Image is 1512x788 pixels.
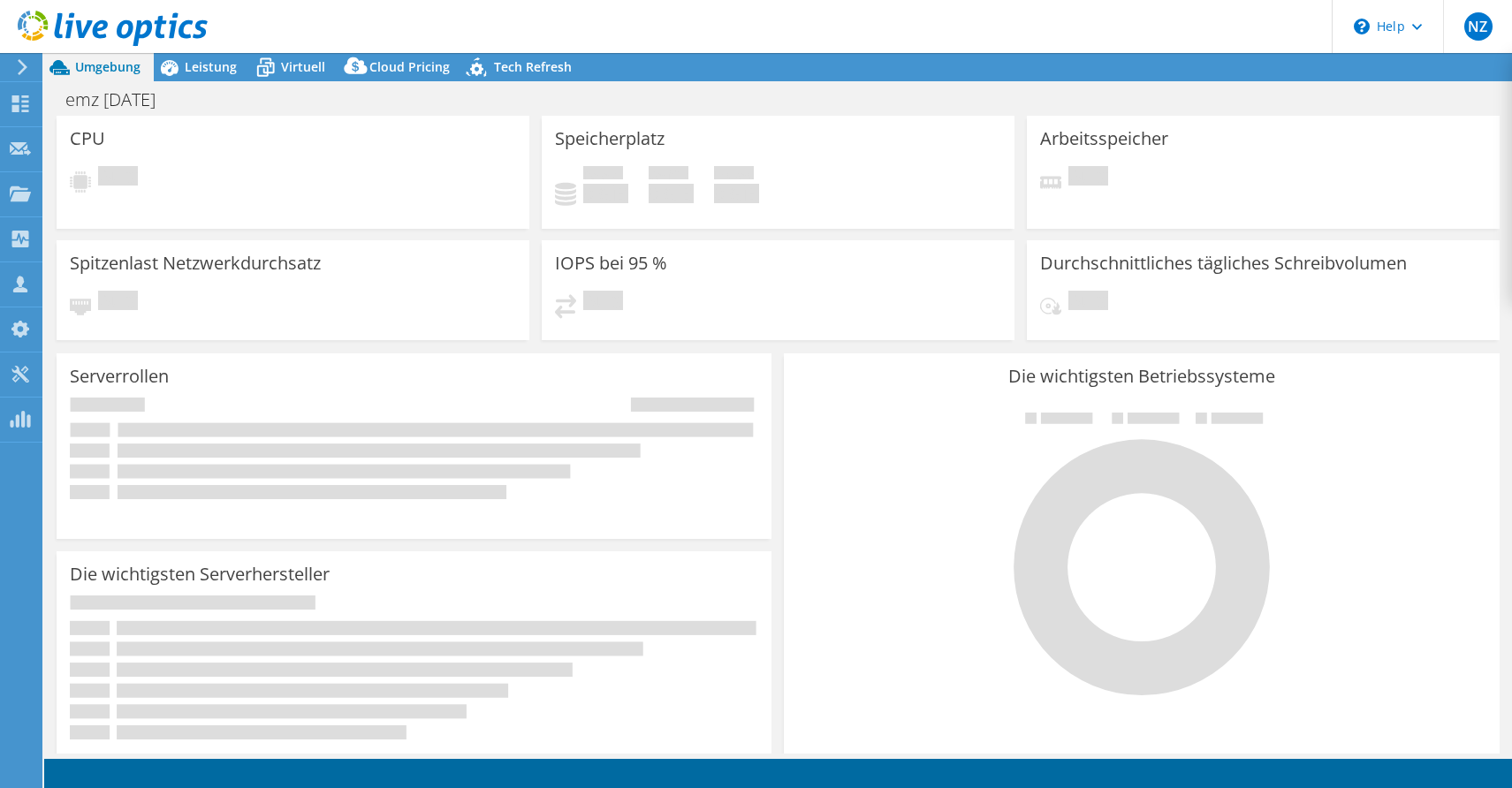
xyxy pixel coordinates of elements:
span: Insgesamt [714,166,754,184]
h3: Spitzenlast Netzwerkdurchsatz [70,254,321,273]
span: Umgebung [75,58,141,75]
h4: 0 GiB [714,184,759,203]
span: Cloud Pricing [369,58,450,75]
span: Belegt [583,166,623,184]
span: Ausstehend [98,291,138,314]
h3: Speicherplatz [555,129,665,148]
span: Ausstehend [98,166,138,190]
h3: Die wichtigsten Serverhersteller [70,564,330,584]
span: NZ [1464,12,1493,41]
span: Virtuell [281,58,325,75]
h3: Die wichtigsten Betriebssysteme [797,367,1485,386]
h3: IOPS bei 95 % [555,254,667,273]
span: Verfügbar [649,166,688,184]
h3: Serverrollen [70,367,169,386]
span: Tech Refresh [494,58,572,75]
svg: \n [1354,19,1370,34]
span: Ausstehend [583,291,623,314]
span: Ausstehend [1068,291,1108,314]
h3: CPU [70,129,105,148]
span: Ausstehend [1068,166,1108,190]
span: Leistung [185,58,237,75]
h1: emz [DATE] [57,90,183,110]
h3: Arbeitsspeicher [1040,129,1168,148]
h3: Durchschnittliches tägliches Schreibvolumen [1040,254,1407,273]
h4: 0 GiB [649,184,694,203]
h4: 0 GiB [583,184,628,203]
